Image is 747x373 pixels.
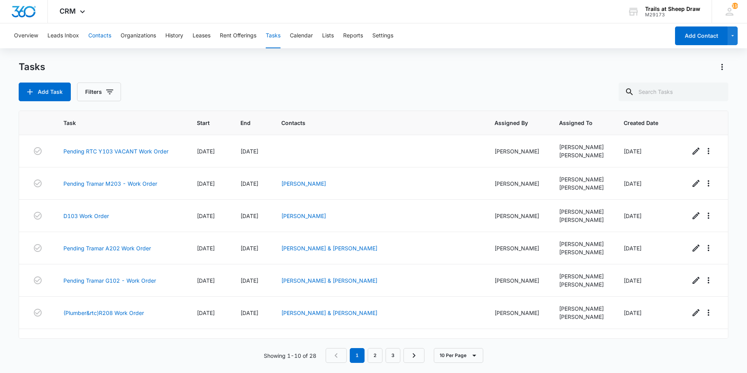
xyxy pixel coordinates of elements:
div: [PERSON_NAME] [559,337,605,345]
a: Page 2 [368,348,382,363]
a: (Plumber&rtc)R208 Work Order [63,309,144,317]
a: D103 Work Order [63,212,109,220]
button: 10 Per Page [434,348,483,363]
button: Leads Inbox [47,23,79,48]
span: [DATE] [624,180,642,187]
span: Start [197,119,210,127]
button: Organizations [121,23,156,48]
span: [DATE] [197,148,215,155]
a: [PERSON_NAME] [281,180,326,187]
button: Reports [343,23,363,48]
input: Search Tasks [619,83,728,101]
span: [DATE] [197,213,215,219]
button: Overview [14,23,38,48]
a: Pending Tramar A202 Work Order [63,244,151,252]
span: [DATE] [240,148,258,155]
button: Leases [193,23,210,48]
button: Calendar [290,23,313,48]
span: Contacts [281,119,465,127]
a: [PERSON_NAME] & [PERSON_NAME] [281,310,377,316]
span: [DATE] [197,245,215,252]
span: [DATE] [624,148,642,155]
div: notifications count [732,3,738,9]
em: 1 [350,348,365,363]
div: account name [645,6,700,12]
a: [PERSON_NAME] [281,213,326,219]
span: [DATE] [624,277,642,284]
div: [PERSON_NAME] [559,313,605,321]
div: [PERSON_NAME] [559,280,605,289]
span: [DATE] [624,245,642,252]
button: Contacts [88,23,111,48]
a: [PERSON_NAME] & [PERSON_NAME] [281,277,377,284]
div: account id [645,12,700,18]
span: [DATE] [240,245,258,252]
div: [PERSON_NAME] [559,143,605,151]
span: End [240,119,251,127]
span: [DATE] [240,213,258,219]
button: Rent Offerings [220,23,256,48]
div: [PERSON_NAME] [494,179,540,188]
span: [DATE] [197,310,215,316]
div: [PERSON_NAME] [494,244,540,252]
button: Lists [322,23,334,48]
span: Task [63,119,167,127]
div: [PERSON_NAME] [559,151,605,159]
span: [DATE] [197,180,215,187]
div: [PERSON_NAME] [494,309,540,317]
button: Add Task [19,83,71,101]
button: History [165,23,183,48]
button: Actions [716,61,728,73]
span: Assigned By [494,119,529,127]
div: [PERSON_NAME] [559,304,605,313]
div: [PERSON_NAME] [494,276,540,285]
span: [DATE] [240,180,258,187]
h1: Tasks [19,61,45,73]
span: [DATE] [624,213,642,219]
div: [PERSON_NAME] [559,248,605,256]
p: Showing 1-10 of 28 [264,352,316,360]
span: CRM [60,7,76,15]
span: Assigned To [559,119,594,127]
a: Pending Tramar M203 - Work Order [63,179,157,188]
div: [PERSON_NAME] [559,175,605,183]
div: [PERSON_NAME] [559,208,605,216]
div: [PERSON_NAME] [559,272,605,280]
a: Pending Tramar G102 - Work Order [63,276,156,285]
div: [PERSON_NAME] [494,212,540,220]
div: [PERSON_NAME] [559,240,605,248]
button: Filters [77,83,121,101]
span: [DATE] [240,277,258,284]
a: Next Page [403,348,424,363]
a: Pending RTC Y103 VACANT Work Order [63,147,168,155]
button: Settings [372,23,393,48]
div: [PERSON_NAME] [494,147,540,155]
nav: Pagination [326,348,424,363]
button: Tasks [266,23,281,48]
span: [DATE] [197,277,215,284]
button: Add Contact [675,26,728,45]
span: [DATE] [624,310,642,316]
span: Created Date [624,119,659,127]
span: 110 [732,3,738,9]
span: [DATE] [240,310,258,316]
a: Page 3 [386,348,400,363]
div: [PERSON_NAME] [559,183,605,192]
a: [PERSON_NAME] & [PERSON_NAME] [281,245,377,252]
div: [PERSON_NAME] [559,216,605,224]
